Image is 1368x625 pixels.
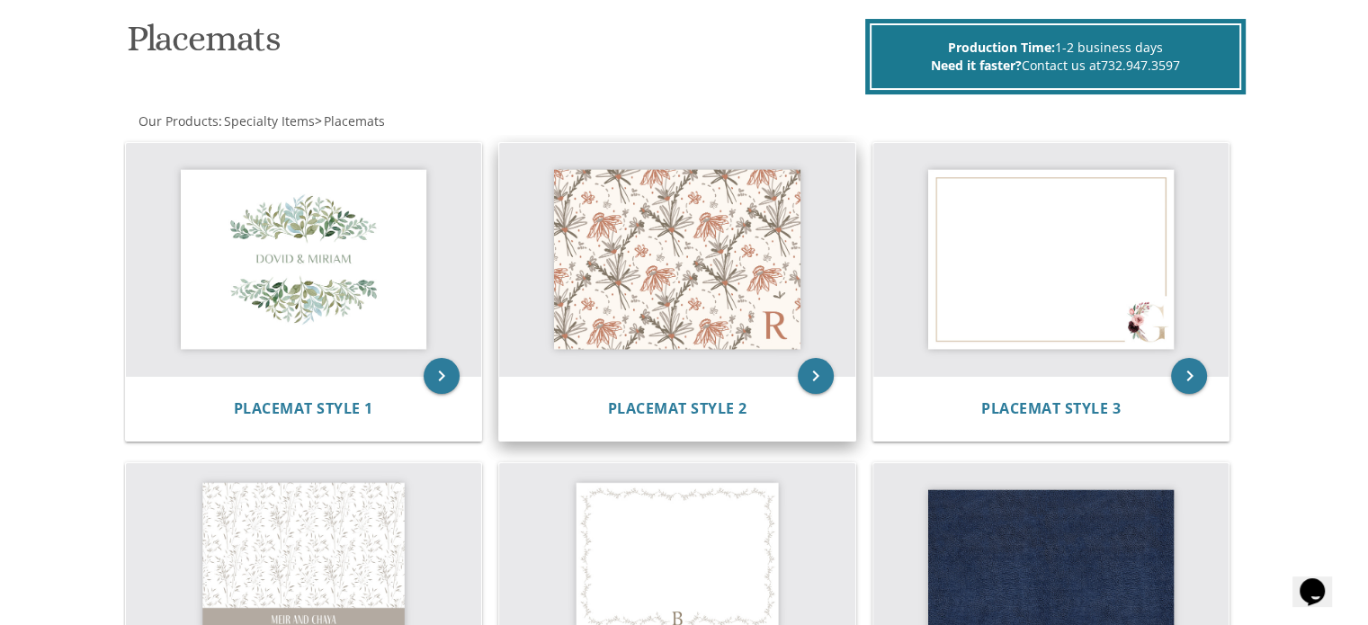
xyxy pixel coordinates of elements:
[126,143,482,377] img: Placemat Style 1
[931,57,1022,74] span: Need it faster?
[873,143,1229,377] img: Placemat Style 3
[324,112,385,129] span: Placemats
[607,400,747,417] a: Placemat Style 2
[948,39,1055,56] span: Production Time:
[127,19,861,72] h1: Placemats
[607,398,747,418] span: Placemat Style 2
[1292,553,1350,607] iframe: chat widget
[234,400,373,417] a: Placemat Style 1
[798,358,834,394] a: keyboard_arrow_right
[234,398,373,418] span: Placemat Style 1
[981,398,1121,418] span: Placemat Style 3
[424,358,460,394] a: keyboard_arrow_right
[499,143,855,377] img: Placemat Style 2
[123,112,684,130] div: :
[224,112,315,129] span: Specialty Items
[1101,57,1180,74] a: 732.947.3597
[870,23,1241,90] div: 1-2 business days Contact us at
[1171,358,1207,394] a: keyboard_arrow_right
[222,112,315,129] a: Specialty Items
[981,400,1121,417] a: Placemat Style 3
[137,112,219,129] a: Our Products
[322,112,385,129] a: Placemats
[315,112,385,129] span: >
